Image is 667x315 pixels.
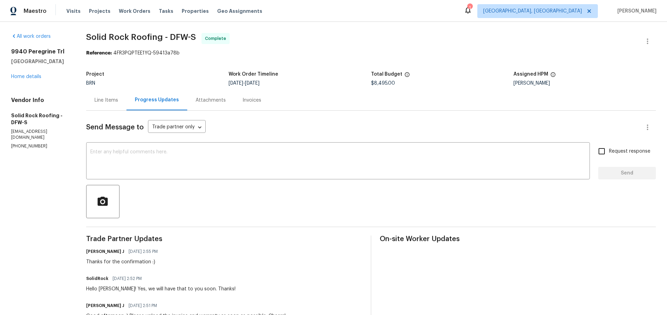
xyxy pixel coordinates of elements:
div: Attachments [196,97,226,104]
h4: Vendor Info [11,97,69,104]
h6: [PERSON_NAME] J [86,248,124,255]
div: Progress Updates [135,96,179,103]
p: [PHONE_NUMBER] [11,143,69,149]
div: Trade partner only [148,122,206,133]
h5: Assigned HPM [513,72,548,77]
a: Home details [11,74,41,79]
span: The total cost of line items that have been proposed by Opendoor. This sum includes line items th... [404,72,410,81]
h5: Total Budget [371,72,402,77]
span: Projects [89,8,110,15]
h6: [PERSON_NAME] J [86,302,124,309]
div: Thanks for the confirmation :) [86,258,162,265]
span: $8,495.00 [371,81,395,86]
h5: Work Order Timeline [229,72,278,77]
span: The hpm assigned to this work order. [550,72,556,81]
span: Solid Rock Roofing - DFW-S [86,33,196,41]
h6: SolidRock [86,275,108,282]
div: Hello [PERSON_NAME]! Yes, we will have that to you soon. Thanks! [86,286,236,292]
div: Invoices [242,97,261,104]
span: Complete [205,35,229,42]
span: Visits [66,8,81,15]
span: [DATE] [245,81,260,86]
span: [DATE] 2:55 PM [129,248,158,255]
h5: [GEOGRAPHIC_DATA] [11,58,69,65]
span: Trade Partner Updates [86,236,362,242]
span: [DATE] 2:52 PM [113,275,142,282]
span: BRN [86,81,95,86]
span: Geo Assignments [217,8,262,15]
span: On-site Worker Updates [380,236,656,242]
a: All work orders [11,34,51,39]
div: Line Items [94,97,118,104]
span: [DATE] 2:51 PM [129,302,157,309]
span: Send Message to [86,124,144,131]
span: Work Orders [119,8,150,15]
div: 1 [467,4,472,11]
span: [DATE] [229,81,243,86]
div: [PERSON_NAME] [513,81,656,86]
h5: Solid Rock Roofing - DFW-S [11,112,69,126]
div: 4FR3PQPTEE1YQ-59413a78b [86,50,656,57]
p: [EMAIL_ADDRESS][DOMAIN_NAME] [11,129,69,141]
span: - [229,81,260,86]
span: Request response [609,148,650,155]
span: Maestro [24,8,47,15]
span: [PERSON_NAME] [615,8,657,15]
h2: 9940 Peregrine Trl [11,48,69,55]
b: Reference: [86,51,112,56]
span: Tasks [159,9,173,14]
span: [GEOGRAPHIC_DATA], [GEOGRAPHIC_DATA] [483,8,582,15]
h5: Project [86,72,104,77]
span: Properties [182,8,209,15]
